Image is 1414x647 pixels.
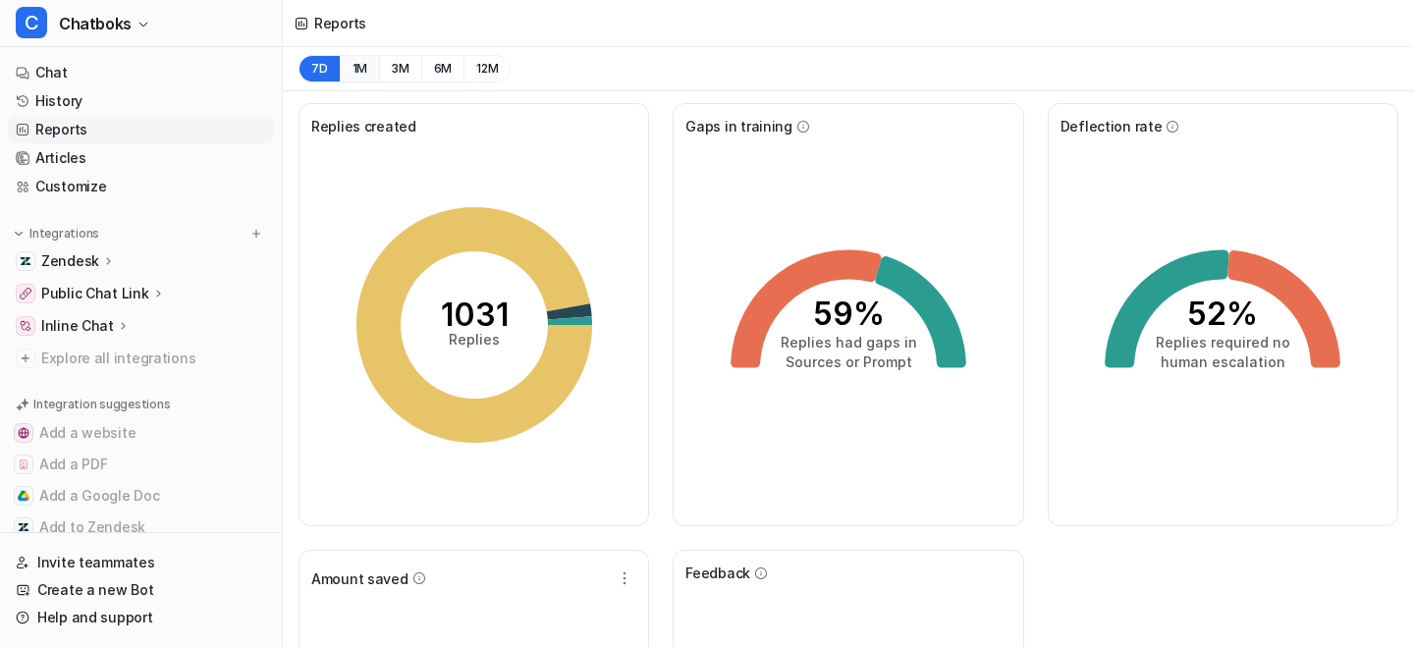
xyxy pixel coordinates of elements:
[18,427,29,439] img: Add a website
[685,116,792,136] span: Gaps in training
[785,353,911,370] tspan: Sources or Prompt
[8,480,274,512] button: Add a Google DocAdd a Google Doc
[20,288,31,299] img: Public Chat Link
[20,320,31,332] img: Inline Chat
[311,116,416,136] span: Replies created
[314,13,366,33] div: Reports
[29,226,99,242] p: Integrations
[1156,334,1290,350] tspan: Replies required no
[8,173,274,200] a: Customize
[685,563,750,583] span: Feedback
[311,568,408,589] span: Amount saved
[8,549,274,576] a: Invite teammates
[41,316,114,336] p: Inline Chat
[440,296,508,334] tspan: 1031
[41,284,149,303] p: Public Chat Link
[340,55,380,82] button: 1M
[8,576,274,604] a: Create a new Bot
[8,116,274,143] a: Reports
[18,490,29,502] img: Add a Google Doc
[1060,116,1163,136] span: Deflection rate
[18,458,29,470] img: Add a PDF
[12,227,26,241] img: expand menu
[8,87,274,115] a: History
[8,345,274,372] a: Explore all integrations
[8,604,274,631] a: Help and support
[8,417,274,449] button: Add a websiteAdd a website
[41,343,266,374] span: Explore all integrations
[1187,295,1258,333] tspan: 52%
[812,295,884,333] tspan: 59%
[18,521,29,533] img: Add to Zendesk
[8,59,274,86] a: Chat
[421,55,464,82] button: 6M
[59,10,132,37] span: Chatboks
[20,255,31,267] img: Zendesk
[249,227,263,241] img: menu_add.svg
[1161,353,1285,370] tspan: human escalation
[8,512,274,543] button: Add to ZendeskAdd to Zendesk
[8,144,274,172] a: Articles
[41,251,99,271] p: Zendesk
[33,396,170,413] p: Integration suggestions
[16,7,47,38] span: C
[8,224,105,243] button: Integrations
[780,334,916,350] tspan: Replies had gaps in
[463,55,511,82] button: 12M
[299,55,340,82] button: 7D
[16,349,35,368] img: explore all integrations
[449,331,500,348] tspan: Replies
[8,449,274,480] button: Add a PDFAdd a PDF
[379,55,421,82] button: 3M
